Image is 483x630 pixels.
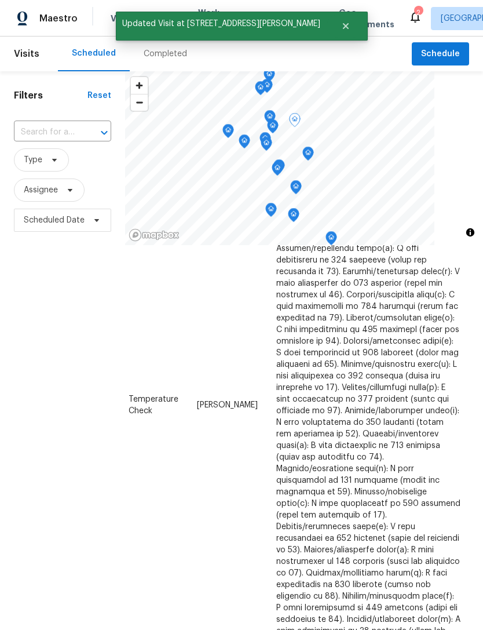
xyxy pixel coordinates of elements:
div: Scheduled [72,48,116,59]
span: Visits [111,13,134,24]
div: Map marker [273,159,285,177]
span: Work Orders [198,7,228,30]
button: Zoom in [131,77,148,94]
button: Zoom out [131,94,148,111]
h1: Filters [14,90,87,101]
div: Map marker [239,134,250,152]
input: Search for an address... [14,123,79,141]
div: Map marker [264,68,275,86]
span: Maestro [39,13,78,24]
a: Mapbox homepage [129,228,180,242]
div: Map marker [265,203,277,221]
div: Map marker [264,110,276,128]
span: Geo Assignments [339,7,394,30]
div: Map marker [325,231,337,249]
div: Map marker [302,147,314,165]
button: Open [96,125,112,141]
div: Map marker [267,119,279,137]
span: Temperature Check [129,395,178,414]
div: Completed [144,48,187,60]
span: Schedule [421,47,460,61]
div: 2 [414,7,422,19]
div: Map marker [288,208,299,226]
span: [PERSON_NAME] [197,400,258,409]
div: Map marker [261,79,273,97]
span: Updated Visit at [STREET_ADDRESS][PERSON_NAME] [116,12,327,36]
span: Toggle attribution [467,226,474,239]
span: Type [24,154,42,166]
div: Map marker [272,162,283,180]
div: Map marker [261,137,272,155]
div: Map marker [222,124,234,142]
div: Map marker [255,81,266,99]
div: Map marker [290,180,302,198]
button: Schedule [412,42,469,66]
div: Map marker [289,113,301,131]
span: Scheduled Date [24,214,85,226]
span: Assignee [24,184,58,196]
div: Map marker [259,132,271,150]
span: Visits [14,41,39,67]
button: Toggle attribution [463,225,477,239]
div: Reset [87,90,111,101]
button: Close [327,14,365,38]
canvas: Map [125,71,434,245]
